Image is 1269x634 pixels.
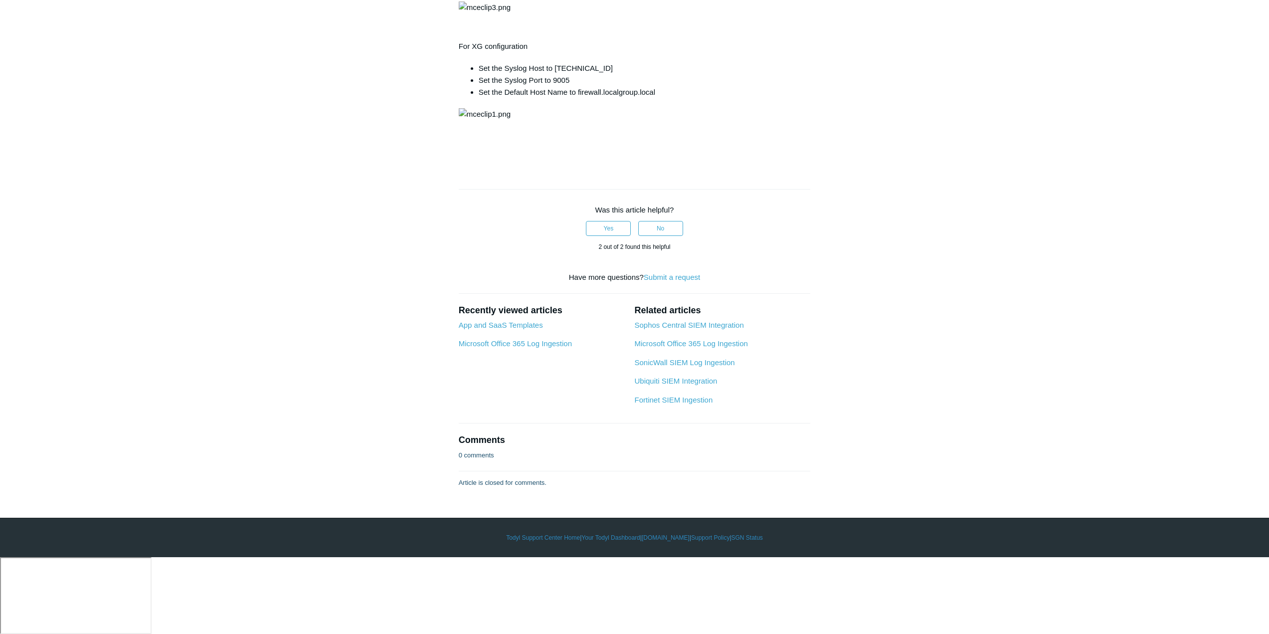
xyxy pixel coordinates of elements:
h2: Comments [459,433,811,447]
li: Set the Syslog Host to [TECHNICAL_ID] [479,62,811,74]
p: 0 comments [459,450,494,460]
div: Have more questions? [459,272,811,283]
a: Microsoft Office 365 Log Ingestion [459,339,572,348]
div: | | | | [346,533,924,542]
span: Was this article helpful? [595,206,674,214]
img: mceclip1.png [459,108,511,120]
a: App and SaaS Templates [459,321,543,329]
a: SonicWall SIEM Log Ingestion [634,358,734,367]
button: This article was helpful [586,221,631,236]
a: Submit a request [644,273,700,281]
a: Microsoft Office 365 Log Ingestion [634,339,747,348]
a: Sophos Central SIEM Integration [634,321,743,329]
p: Article is closed for comments. [459,478,546,488]
li: Set the Default Host Name to firewall.localgroup.local [479,86,811,98]
img: mceclip3.png [459,1,511,13]
button: This article was not helpful [638,221,683,236]
a: Support Policy [691,533,729,542]
li: Set the Syslog Port to 9005 [479,74,811,86]
a: SGN Status [731,533,763,542]
p: For XG configuration [459,40,811,52]
h2: Recently viewed articles [459,304,625,317]
a: [DOMAIN_NAME] [642,533,690,542]
a: Todyl Support Center Home [506,533,580,542]
span: 2 out of 2 found this helpful [598,243,670,250]
h2: Related articles [634,304,810,317]
a: Your Todyl Dashboard [581,533,640,542]
a: Ubiquiti SIEM Integration [634,377,717,385]
a: Fortinet SIEM Ingestion [634,396,713,404]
